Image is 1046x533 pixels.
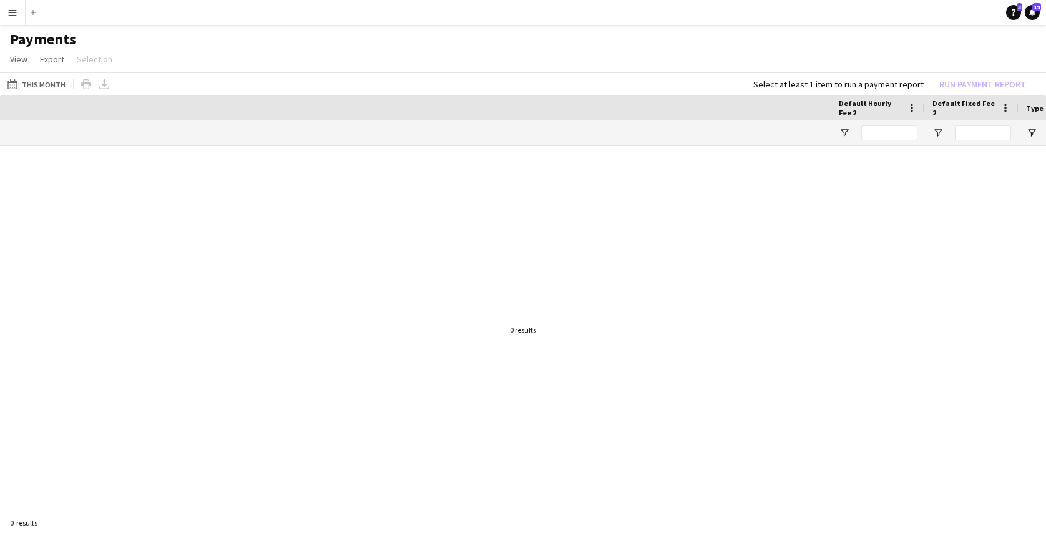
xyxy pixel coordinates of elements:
button: Open Filter Menu [1026,127,1037,139]
span: 3 [1017,3,1022,11]
span: Default Fixed Fee 2 [932,99,996,117]
input: Default Hourly Fee 2 Filter Input [861,125,917,140]
span: Type [1026,104,1044,113]
span: 19 [1032,3,1041,11]
div: Select at least 1 item to run a payment report [753,79,924,90]
span: Default Hourly Fee 2 [839,99,902,117]
a: View [5,51,32,67]
a: 19 [1025,5,1040,20]
a: 3 [1006,5,1021,20]
button: Open Filter Menu [839,127,850,139]
span: View [10,54,27,65]
button: This Month [5,77,68,92]
div: 0 results [510,325,536,335]
button: Open Filter Menu [932,127,944,139]
a: Export [35,51,69,67]
span: Export [40,54,64,65]
input: Default Fixed Fee 2 Filter Input [955,125,1011,140]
